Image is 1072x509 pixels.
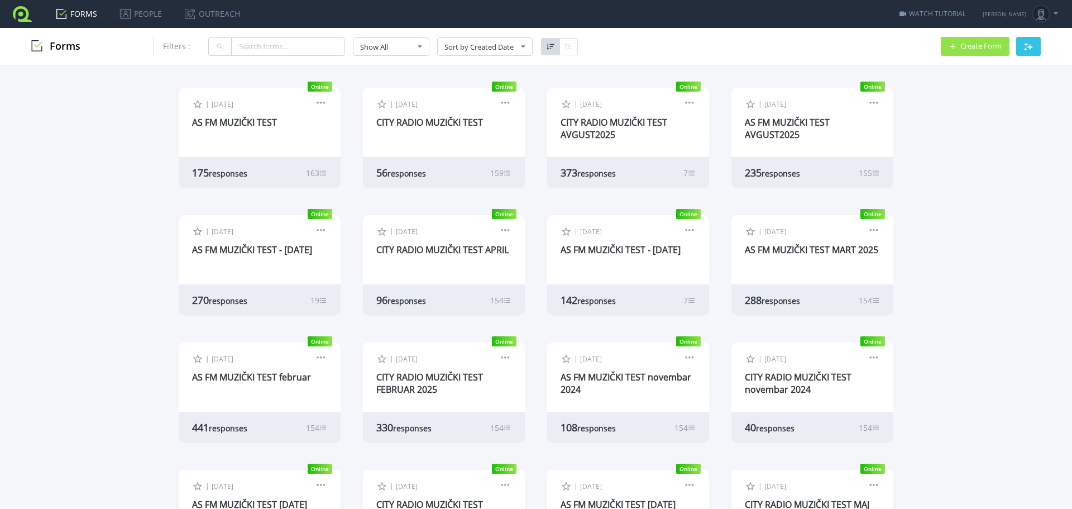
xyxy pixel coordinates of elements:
[676,209,701,219] span: Online
[192,116,277,129] a: AS FM MUZIČKI TEST
[561,244,681,256] a: AS FM MUZIČKI TEST - [DATE]
[764,99,786,109] span: [DATE]
[899,9,966,18] a: WATCH TUTORIAL
[387,296,426,306] span: responses
[192,371,311,383] a: AS FM MUZIČKI TEST februar
[758,99,762,108] span: |
[376,116,483,129] a: CITY RADIO MUZIČKI TEST
[676,82,701,92] span: Online
[205,226,209,236] span: |
[561,371,691,396] a: AS FM MUZIČKI TEST novembar 2024
[192,244,312,256] a: AS FM MUZIČKI TEST - [DATE]
[745,421,827,434] div: 40
[561,293,643,307] div: 142
[859,295,880,306] div: 154
[306,168,327,178] div: 163
[396,354,418,364] span: [DATE]
[209,296,247,306] span: responses
[308,209,332,219] span: Online
[574,354,578,363] span: |
[492,464,516,474] span: Online
[492,82,516,92] span: Online
[960,42,1002,50] span: Create Form
[756,423,795,434] span: responses
[390,226,394,236] span: |
[209,168,247,179] span: responses
[574,226,578,236] span: |
[376,166,459,179] div: 56
[376,293,459,307] div: 96
[745,244,878,256] a: AS FM MUZIČKI TEST MART 2025
[580,99,602,109] span: [DATE]
[860,82,885,92] span: Online
[396,482,418,491] span: [DATE]
[205,99,209,108] span: |
[859,422,880,433] div: 154
[941,37,1009,56] button: Create Form
[192,421,275,434] div: 441
[310,295,327,306] div: 19
[580,354,602,364] span: [DATE]
[492,336,516,346] span: Online
[376,371,483,396] a: CITY RADIO MUZIČKI TEST FEBRUAR 2025
[762,296,800,306] span: responses
[192,166,275,179] div: 175
[580,227,602,236] span: [DATE]
[758,354,762,363] span: |
[387,168,426,179] span: responses
[163,41,190,51] span: Filters :
[306,422,327,433] div: 154
[860,464,885,474] span: Online
[390,354,394,363] span: |
[561,166,643,179] div: 373
[390,99,394,108] span: |
[192,293,275,307] div: 270
[212,482,233,491] span: [DATE]
[492,209,516,219] span: Online
[205,354,209,363] span: |
[745,293,827,307] div: 288
[393,423,432,434] span: responses
[758,481,762,491] span: |
[490,422,511,433] div: 154
[676,464,701,474] span: Online
[212,99,233,109] span: [DATE]
[490,295,511,306] div: 154
[859,168,880,178] div: 155
[577,296,616,306] span: responses
[396,99,418,109] span: [DATE]
[31,40,80,53] h3: Forms
[308,82,332,92] span: Online
[212,354,233,364] span: [DATE]
[574,481,578,491] span: |
[683,168,696,178] div: 7
[758,226,762,236] span: |
[577,423,616,434] span: responses
[745,116,830,141] a: AS FM MUZIČKI TEST AVGUST2025
[561,421,643,434] div: 108
[860,209,885,219] span: Online
[1016,37,1041,56] button: AI Generate
[762,168,800,179] span: responses
[205,481,209,491] span: |
[674,422,696,433] div: 154
[1025,464,1061,498] iframe: chat widget
[577,168,616,179] span: responses
[764,354,786,364] span: [DATE]
[860,336,885,346] span: Online
[745,371,851,396] a: CITY RADIO MUZIČKI TEST novembar 2024
[212,227,233,236] span: [DATE]
[376,244,509,256] a: CITY RADIO MUZIČKI TEST APRIL
[561,116,667,141] a: CITY RADIO MUZIČKI TEST AVGUST2025
[574,99,578,108] span: |
[376,421,459,434] div: 330
[745,166,827,179] div: 235
[764,227,786,236] span: [DATE]
[308,336,332,346] span: Online
[764,482,786,491] span: [DATE]
[390,481,394,491] span: |
[209,423,247,434] span: responses
[676,336,701,346] span: Online
[231,37,344,56] input: Search forms...
[580,482,602,491] span: [DATE]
